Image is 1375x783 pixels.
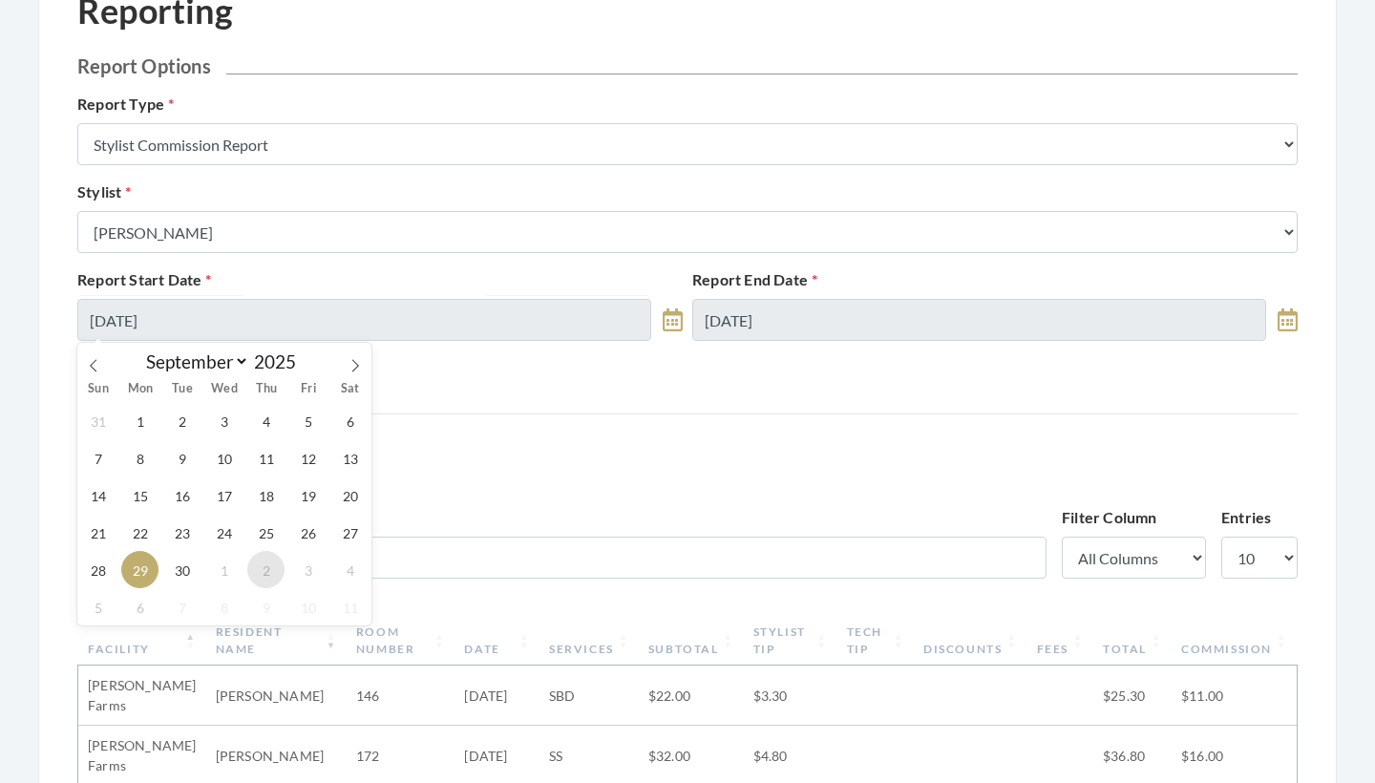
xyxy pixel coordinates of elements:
[205,402,243,439] span: September 3, 2025
[77,54,1298,77] h2: Report Options
[77,93,174,116] label: Report Type
[78,666,206,726] td: [PERSON_NAME] Farms
[77,180,132,203] label: Stylist
[245,383,287,395] span: Thu
[205,439,243,476] span: September 10, 2025
[331,402,369,439] span: September 6, 2025
[347,666,455,726] td: 146
[289,439,327,476] span: September 12, 2025
[205,514,243,551] span: September 24, 2025
[163,551,201,588] span: September 30, 2025
[121,514,159,551] span: September 22, 2025
[744,666,837,726] td: $3.30
[77,299,651,341] input: Select Date
[1278,299,1298,341] a: toggle
[77,383,119,395] span: Sun
[137,349,249,373] select: Month
[247,402,285,439] span: September 4, 2025
[837,616,914,666] th: Tech Tip: activate to sort column ascending
[247,588,285,625] span: October 9, 2025
[119,383,161,395] span: Mon
[289,402,327,439] span: September 5, 2025
[163,588,201,625] span: October 7, 2025
[744,616,837,666] th: Stylist Tip: activate to sort column ascending
[347,616,455,666] th: Room Number: activate to sort column ascending
[331,588,369,625] span: October 11, 2025
[1172,666,1297,726] td: $11.00
[79,402,116,439] span: August 31, 2025
[289,476,327,514] span: September 19, 2025
[77,537,1047,579] input: Filter...
[249,350,312,372] input: Year
[639,666,744,726] td: $22.00
[121,476,159,514] span: September 15, 2025
[289,588,327,625] span: October 10, 2025
[287,383,329,395] span: Fri
[1221,506,1271,529] label: Entries
[163,476,201,514] span: September 16, 2025
[121,439,159,476] span: September 8, 2025
[455,616,539,666] th: Date: activate to sort column ascending
[455,666,539,726] td: [DATE]
[77,465,1298,483] span: Stylist: [PERSON_NAME]
[206,616,347,666] th: Resident Name: activate to sort column ascending
[1062,506,1157,529] label: Filter Column
[77,268,212,291] label: Report Start Date
[79,439,116,476] span: September 7, 2025
[692,268,817,291] label: Report End Date
[163,514,201,551] span: September 23, 2025
[77,437,1298,483] h3: Stylist Commission Report
[1027,616,1093,666] th: Fees: activate to sort column ascending
[539,616,639,666] th: Services: activate to sort column ascending
[1172,616,1297,666] th: Commission: activate to sort column ascending
[121,551,159,588] span: September 29, 2025
[692,299,1266,341] input: Select Date
[161,383,203,395] span: Tue
[1093,616,1172,666] th: Total: activate to sort column ascending
[329,383,371,395] span: Sat
[663,299,683,341] a: toggle
[247,476,285,514] span: September 18, 2025
[247,514,285,551] span: September 25, 2025
[289,514,327,551] span: September 26, 2025
[331,514,369,551] span: September 27, 2025
[247,551,285,588] span: October 2, 2025
[78,616,206,666] th: Facility: activate to sort column descending
[331,439,369,476] span: September 13, 2025
[1093,666,1172,726] td: $25.30
[163,439,201,476] span: September 9, 2025
[121,588,159,625] span: October 6, 2025
[121,402,159,439] span: September 1, 2025
[79,476,116,514] span: September 14, 2025
[247,439,285,476] span: September 11, 2025
[79,588,116,625] span: October 5, 2025
[331,476,369,514] span: September 20, 2025
[289,551,327,588] span: October 3, 2025
[639,616,744,666] th: Subtotal: activate to sort column ascending
[206,666,347,726] td: [PERSON_NAME]
[914,616,1027,666] th: Discounts: activate to sort column ascending
[79,514,116,551] span: September 21, 2025
[203,383,245,395] span: Wed
[205,551,243,588] span: October 1, 2025
[331,551,369,588] span: October 4, 2025
[539,666,639,726] td: SBD
[79,551,116,588] span: September 28, 2025
[205,588,243,625] span: October 8, 2025
[205,476,243,514] span: September 17, 2025
[163,402,201,439] span: September 2, 2025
